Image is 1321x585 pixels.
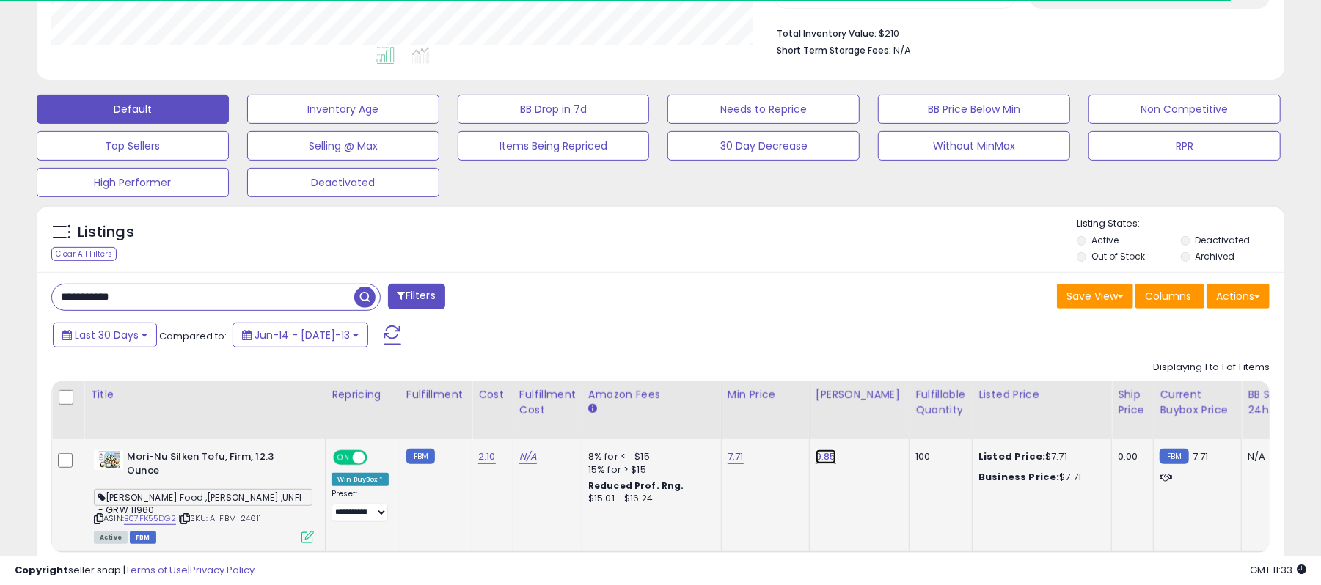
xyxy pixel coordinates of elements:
[406,449,435,464] small: FBM
[1091,250,1145,262] label: Out of Stock
[458,95,650,124] button: BB Drop in 7d
[1118,387,1147,418] div: Ship Price
[915,450,961,463] div: 100
[816,387,903,402] div: [PERSON_NAME]
[1091,234,1119,246] label: Active
[978,471,1100,484] div: $7.71
[332,387,394,402] div: Repricing
[1250,563,1306,577] span: 2025-08-13 11:33 GMT
[1160,449,1188,464] small: FBM
[878,95,1070,124] button: BB Price Below Min
[519,449,537,464] a: N/A
[588,493,710,505] div: $15.01 - $16.24
[777,27,877,40] b: Total Inventory Value:
[1207,284,1270,309] button: Actions
[37,131,229,161] button: Top Sellers
[728,449,744,464] a: 7.71
[94,450,123,470] img: 51nU+MvMDeL._SL40_.jpg
[37,168,229,197] button: High Performer
[15,563,68,577] strong: Copyright
[478,449,496,464] a: 2.10
[1077,217,1284,231] p: Listing States:
[878,131,1070,161] button: Without MinMax
[365,452,389,464] span: OFF
[190,563,255,577] a: Privacy Policy
[94,531,128,544] span: All listings currently available for purchase on Amazon
[1135,284,1204,309] button: Columns
[816,449,836,464] a: 9.85
[588,402,597,416] small: Amazon Fees.
[915,387,966,418] div: Fulfillable Quantity
[78,222,134,243] h5: Listings
[125,563,188,577] a: Terms of Use
[588,463,710,477] div: 15% for > $15
[15,564,255,578] div: seller snap | |
[159,329,227,343] span: Compared to:
[334,452,353,464] span: ON
[255,328,350,342] span: Jun-14 - [DATE]-13
[777,23,1259,41] li: $210
[978,387,1105,402] div: Listed Price
[233,323,368,347] button: Jun-14 - [DATE]-13
[1196,234,1251,246] label: Deactivated
[1118,450,1142,463] div: 0.00
[1145,289,1191,303] span: Columns
[53,323,157,347] button: Last 30 Days
[1088,95,1281,124] button: Non Competitive
[247,168,439,197] button: Deactivated
[1193,449,1209,463] span: 7.71
[1088,131,1281,161] button: RPR
[94,450,314,542] div: ASIN:
[1057,284,1133,309] button: Save View
[406,387,466,402] div: Fulfillment
[94,489,312,506] span: [PERSON_NAME] Food ,[PERSON_NAME] ,UNFI - GRW 11960
[667,95,860,124] button: Needs to Reprice
[519,387,576,418] div: Fulfillment Cost
[1248,387,1301,418] div: BB Share 24h.
[124,512,176,525] a: B07FK55DG2
[1248,450,1296,463] div: N/A
[1196,250,1235,262] label: Archived
[777,44,891,56] b: Short Term Storage Fees:
[478,387,507,402] div: Cost
[1153,361,1270,375] div: Displaying 1 to 1 of 1 items
[588,387,715,402] div: Amazon Fees
[978,449,1045,463] b: Listed Price:
[51,247,117,261] div: Clear All Filters
[458,131,650,161] button: Items Being Repriced
[978,450,1100,463] div: $7.71
[728,387,803,402] div: Min Price
[978,470,1059,484] b: Business Price:
[588,450,710,463] div: 8% for <= $15
[588,479,684,492] b: Reduced Prof. Rng.
[75,328,139,342] span: Last 30 Days
[90,387,319,402] div: Title
[1160,387,1235,418] div: Current Buybox Price
[247,131,439,161] button: Selling @ Max
[37,95,229,124] button: Default
[247,95,439,124] button: Inventory Age
[178,512,261,524] span: | SKU: A-FBM-24611
[127,450,305,481] b: Mori-Nu Silken Tofu, Firm, 12.3 Ounce
[388,284,445,309] button: Filters
[332,489,389,522] div: Preset:
[893,43,911,57] span: N/A
[667,131,860,161] button: 30 Day Decrease
[130,531,156,544] span: FBM
[332,473,389,486] div: Win BuyBox *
